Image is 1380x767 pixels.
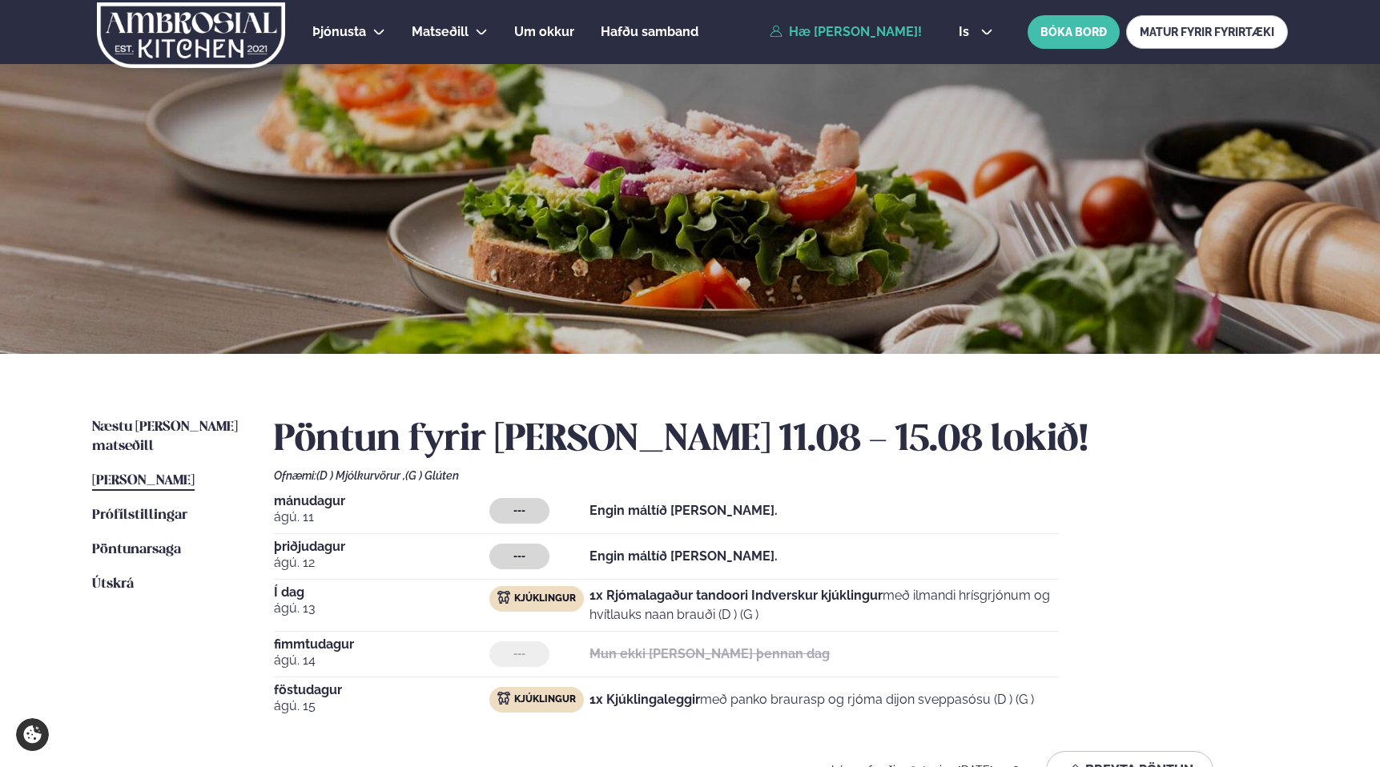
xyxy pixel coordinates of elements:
[589,646,830,661] strong: Mun ekki [PERSON_NAME] þennan dag
[92,472,195,491] a: [PERSON_NAME]
[92,508,187,522] span: Prófílstillingar
[412,24,469,39] span: Matseðill
[412,22,469,42] a: Matseðill
[274,638,489,651] span: fimmtudagur
[589,548,778,564] strong: Engin máltíð [PERSON_NAME].
[514,693,576,706] span: Kjúklingur
[92,543,181,556] span: Pöntunarsaga
[601,24,698,39] span: Hafðu samband
[274,469,1288,482] div: Ofnæmi:
[274,553,489,572] span: ágú. 12
[589,690,1034,709] p: með panko braurasp og rjóma dijon sveppasósu (D ) (G )
[497,591,510,604] img: chicken.svg
[274,697,489,716] span: ágú. 15
[589,588,883,603] strong: 1x Rjómalagaður tandoori Indverskur kjúklingur
[959,26,974,38] span: is
[274,508,489,527] span: ágú. 11
[92,474,195,488] span: [PERSON_NAME]
[514,24,574,39] span: Um okkur
[1028,15,1120,49] button: BÓKA BORÐ
[274,586,489,599] span: Í dag
[92,577,134,591] span: Útskrá
[312,24,366,39] span: Þjónusta
[946,26,1006,38] button: is
[92,420,238,453] span: Næstu [PERSON_NAME] matseðill
[589,586,1059,624] p: með ilmandi hrísgrjónum og hvítlauks naan brauði (D ) (G )
[770,25,922,39] a: Hæ [PERSON_NAME]!
[274,418,1288,463] h2: Pöntun fyrir [PERSON_NAME] 11.08 - 15.08 lokið!
[589,503,778,518] strong: Engin máltíð [PERSON_NAME].
[92,506,187,525] a: Prófílstillingar
[316,469,405,482] span: (D ) Mjólkurvörur ,
[513,504,525,517] span: ---
[92,540,181,560] a: Pöntunarsaga
[513,648,525,661] span: ---
[274,599,489,618] span: ágú. 13
[274,495,489,508] span: mánudagur
[92,418,242,456] a: Næstu [PERSON_NAME] matseðill
[589,692,700,707] strong: 1x Kjúklingaleggir
[95,2,287,68] img: logo
[514,22,574,42] a: Um okkur
[274,684,489,697] span: föstudagur
[92,575,134,594] a: Útskrá
[274,540,489,553] span: þriðjudagur
[1126,15,1288,49] a: MATUR FYRIR FYRIRTÆKI
[274,651,489,670] span: ágú. 14
[405,469,459,482] span: (G ) Glúten
[513,550,525,563] span: ---
[514,592,576,605] span: Kjúklingur
[16,718,49,751] a: Cookie settings
[601,22,698,42] a: Hafðu samband
[497,692,510,705] img: chicken.svg
[312,22,366,42] a: Þjónusta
